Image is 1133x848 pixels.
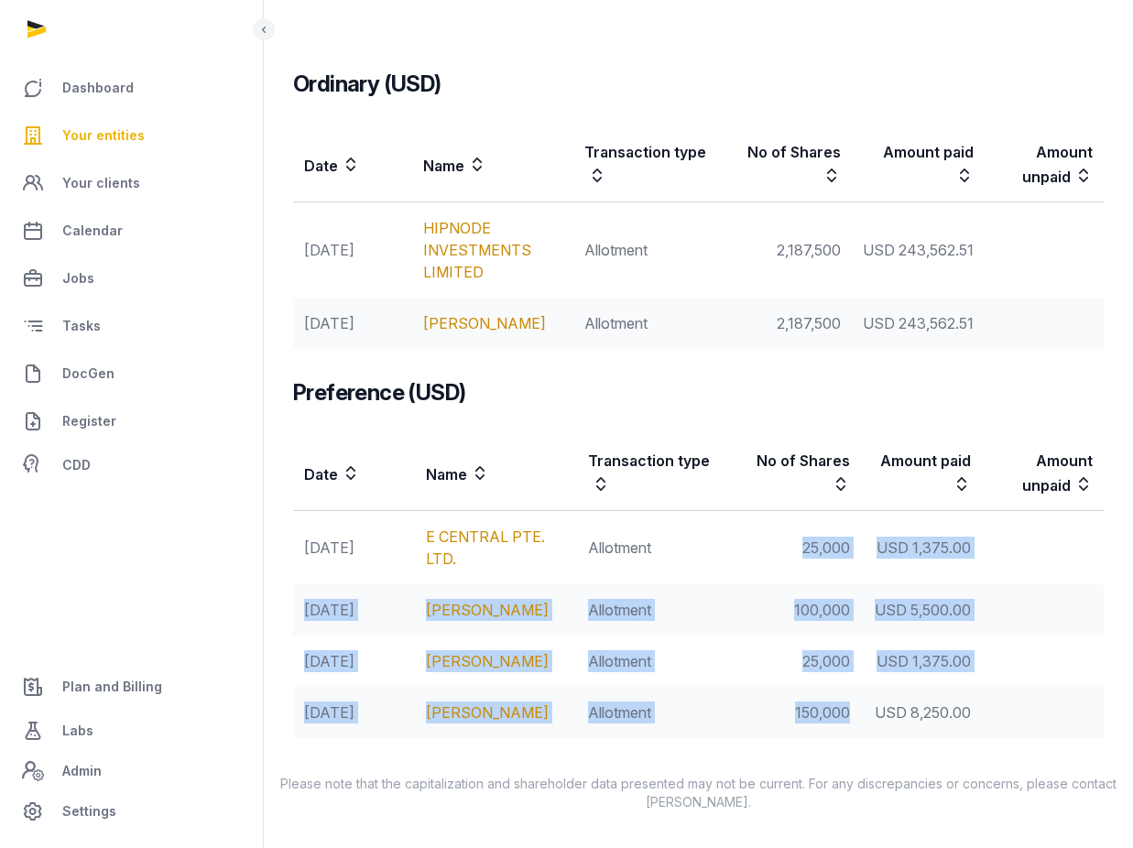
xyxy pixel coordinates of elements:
span: Admin [62,760,102,782]
a: Settings [15,789,248,833]
span: USD 5,500.00 [875,601,971,619]
th: Transaction type [577,437,739,511]
span: Labs [62,720,93,742]
a: Your clients [15,161,248,205]
span: Plan and Billing [62,676,162,698]
td: 25,000 [739,636,861,687]
th: Amount unpaid [985,128,1104,202]
a: Dashboard [15,66,248,110]
span: Calendar [62,220,123,242]
th: Amount unpaid [982,437,1104,511]
span: Register [62,410,116,432]
th: Amount paid [861,437,983,511]
td: 2,187,500 [732,298,852,349]
span: Settings [62,800,116,822]
a: Jobs [15,256,248,300]
a: Calendar [15,209,248,253]
span: Jobs [62,267,94,289]
a: HIPNODE INVESTMENTS LIMITED [423,219,531,281]
span: USD 243,562.51 [863,314,974,332]
h3: Ordinary (USD) [293,70,1104,99]
td: Allotment [577,511,739,585]
td: Allotment [577,687,739,738]
span: DocGen [62,363,114,385]
p: Please note that the capitalization and shareholder data presented may not be current. For any di... [264,775,1133,811]
th: Name [415,437,577,511]
td: [DATE] [293,636,415,687]
th: Date [293,437,415,511]
td: [DATE] [293,511,415,585]
th: No of Shares [732,128,852,202]
span: CDD [62,454,91,476]
td: 150,000 [739,687,861,738]
a: Your entities [15,114,248,158]
a: Labs [15,709,248,753]
td: Allotment [577,636,739,687]
a: Plan and Billing [15,665,248,709]
a: [PERSON_NAME] [426,601,549,619]
th: Name [412,128,573,202]
td: Allotment [577,584,739,636]
td: 100,000 [739,584,861,636]
td: Allotment [573,298,733,349]
td: [DATE] [293,584,415,636]
a: E CENTRAL PTE. LTD. [426,527,545,568]
td: [DATE] [293,298,412,349]
a: [PERSON_NAME] [426,703,549,722]
span: USD 243,562.51 [863,241,974,259]
span: Dashboard [62,77,134,99]
span: USD 8,250.00 [875,703,971,722]
span: USD 1,375.00 [877,652,971,670]
a: [PERSON_NAME] [423,314,546,332]
span: Tasks [62,315,101,337]
th: No of Shares [739,437,861,511]
h3: Preference (USD) [293,378,1104,408]
span: USD 1,375.00 [877,538,971,557]
a: [PERSON_NAME] [426,652,549,670]
a: Tasks [15,304,248,348]
span: Your entities [62,125,145,147]
span: Your clients [62,172,140,194]
td: 2,187,500 [732,202,852,299]
a: DocGen [15,352,248,396]
a: Admin [15,753,248,789]
a: CDD [15,447,248,484]
td: [DATE] [293,687,415,738]
th: Date [293,128,412,202]
th: Transaction type [573,128,733,202]
td: Allotment [573,202,733,299]
a: Register [15,399,248,443]
td: [DATE] [293,202,412,299]
th: Amount paid [852,128,985,202]
td: 25,000 [739,511,861,585]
